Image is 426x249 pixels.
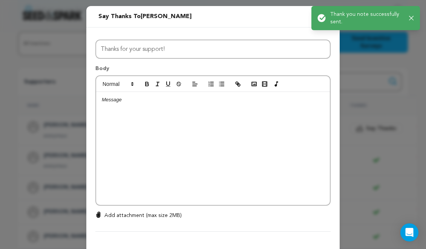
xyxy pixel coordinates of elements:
div: Say thanks to [98,12,192,21]
div: Open Intercom Messenger [400,223,418,241]
p: Add attachment (max size 2MB) [104,212,182,219]
input: Subject [95,40,331,59]
span: [PERSON_NAME] [141,14,192,20]
p: Body [95,65,331,75]
p: Thank you note successfully sent. [330,11,403,26]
